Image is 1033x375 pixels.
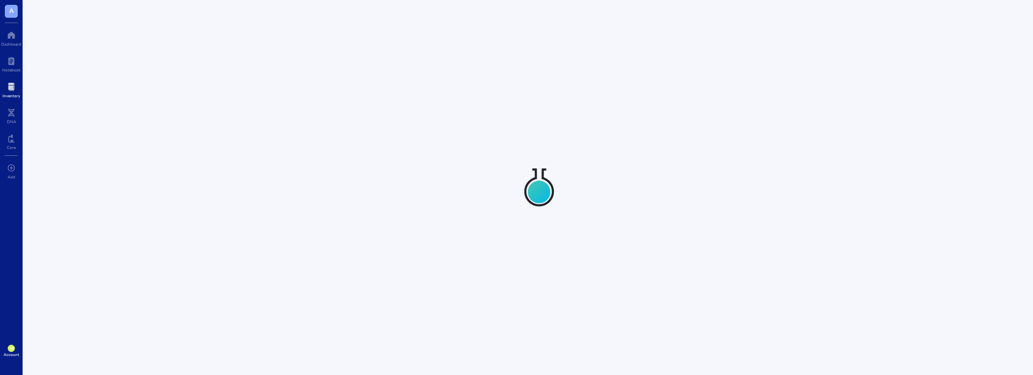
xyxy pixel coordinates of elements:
div: Core [7,145,16,150]
a: Notebook [2,54,21,72]
div: Inventory [2,93,20,98]
div: Dashboard [1,42,21,46]
div: Account [4,352,19,357]
a: Dashboard [1,29,21,46]
a: Core [7,132,16,150]
a: DNA [7,106,16,124]
div: Notebook [2,67,21,72]
div: DNA [7,119,16,124]
span: GB [9,347,13,350]
div: Add [8,174,15,179]
a: Inventory [2,80,20,98]
span: A [9,5,14,15]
